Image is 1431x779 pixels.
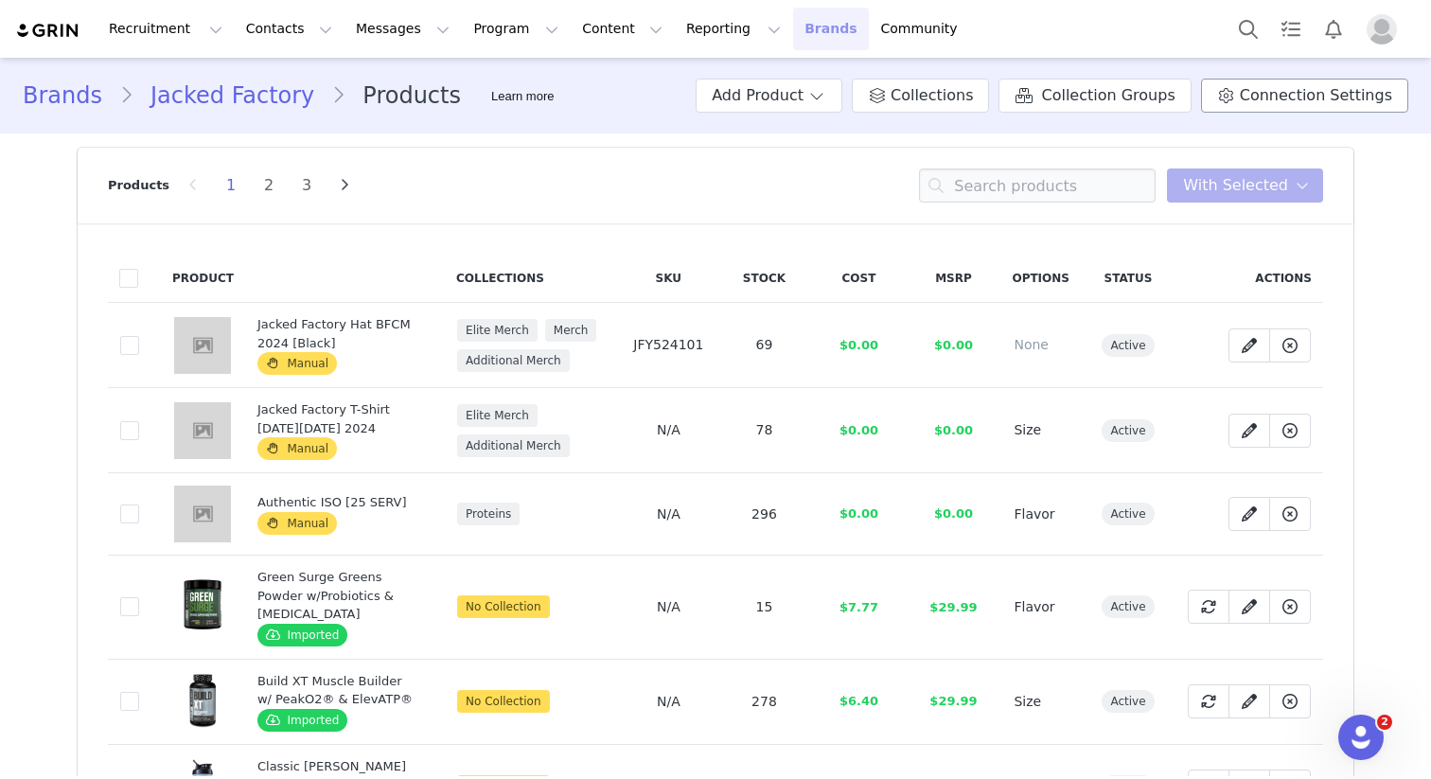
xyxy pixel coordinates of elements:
a: Brands [793,8,868,50]
div: Authentic ISO [25 SERV] [257,493,415,512]
th: Actions [1175,254,1323,303]
span: No Collection [457,595,550,618]
span: $0.00 [934,423,973,437]
th: SKU [620,254,716,303]
span: $0.00 [839,338,878,352]
button: Notifications [1313,8,1354,50]
span: $0.00 [839,423,878,437]
span: Additional Merch [457,434,570,457]
div: Size [1014,420,1068,440]
button: Reporting [675,8,792,50]
span: $7.77 [839,600,878,614]
span: 78 [756,422,773,437]
span: active [1102,595,1154,618]
button: Program [462,8,570,50]
img: placeholder-square.jpeg [174,402,231,459]
span: Additional Merch [457,349,570,372]
span: Imported [257,624,347,646]
span: 69 [756,337,773,352]
button: With Selected [1167,168,1323,203]
span: Proteins [457,503,520,525]
li: 1 [217,172,245,199]
span: Collection Groups [1041,84,1175,107]
div: Size [1014,692,1068,712]
iframe: Intercom live chat [1338,715,1384,760]
img: GreenSurgeSourApple-Front_2.png [174,578,231,635]
button: Profile [1355,14,1416,44]
a: Collection Groups [998,79,1191,113]
a: Tasks [1270,8,1312,50]
div: Flavor [1014,505,1068,524]
img: placeholder-square.jpeg [174,486,231,542]
button: Content [571,8,674,50]
span: 296 [751,506,777,522]
input: Search products [919,168,1156,203]
div: Tooltip anchor [487,87,557,106]
th: Stock [716,254,811,303]
span: Elite Merch [457,404,538,427]
a: Collections [852,79,989,113]
span: $0.00 [934,506,973,521]
span: Manual [257,437,337,460]
span: JFY524101 [633,337,703,352]
span: Elite Merch [457,319,538,342]
span: Collections [891,84,973,107]
p: Products [108,176,169,195]
span: active [1102,334,1154,357]
img: BuildXT_60_front_1.png [179,673,226,730]
span: N/A [657,694,680,709]
th: Collections [445,254,620,303]
span: N/A [657,506,680,522]
span: $29.99 [929,694,977,708]
div: Flavor [1014,597,1068,617]
div: Jacked Factory T-Shirt [DATE][DATE] 2024 [257,400,415,437]
th: Status [1081,254,1175,303]
span: $0.00 [934,338,973,352]
img: placeholder-square.jpeg [174,317,231,374]
th: MSRP [906,254,1000,303]
button: Recruitment [97,8,234,50]
button: Contacts [235,8,344,50]
li: 3 [292,172,321,199]
div: Jacked Factory Hat BFCM 2024 [Black] [257,315,415,352]
span: Manual [257,352,337,375]
div: None [1014,335,1068,355]
a: Community [870,8,978,50]
th: Product [161,254,245,303]
span: $6.40 [839,694,878,708]
span: With Selected [1183,174,1288,197]
span: 278 [751,694,777,709]
th: Cost [811,254,906,303]
li: 2 [255,172,283,199]
button: Add Product [696,79,842,113]
div: Green Surge Greens Powder w/Probiotics & [MEDICAL_DATA] [257,568,415,624]
span: active [1102,419,1154,442]
span: 15 [756,599,773,614]
span: Imported [257,709,347,732]
span: active [1102,503,1154,525]
span: N/A [657,422,680,437]
span: Connection Settings [1240,84,1392,107]
a: Jacked Factory [133,79,331,113]
a: Connection Settings [1201,79,1408,113]
button: Messages [344,8,461,50]
img: grin logo [15,22,81,40]
span: $0.00 [839,506,878,521]
span: Merch [545,319,597,342]
span: active [1102,690,1154,713]
span: Manual [257,512,337,535]
span: No Collection [457,690,550,713]
button: Search [1228,8,1269,50]
span: 2 [1377,715,1392,730]
a: Brands [23,79,119,113]
span: $29.99 [929,600,977,614]
div: Build XT Muscle Builder w/ PeakO2® & ElevATP® [257,672,415,709]
img: placeholder-profile.jpg [1367,14,1397,44]
th: Options [1000,254,1081,303]
span: N/A [657,599,680,614]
